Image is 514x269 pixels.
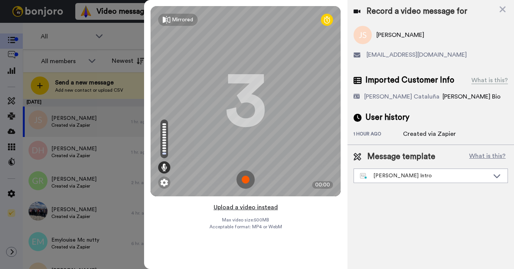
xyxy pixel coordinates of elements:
[222,217,269,223] span: Max video size: 500 MB
[225,73,267,130] div: 3
[209,224,282,230] span: Acceptable format: MP4 or WebM
[364,92,439,101] div: [PERSON_NAME] Cataluña
[367,151,435,162] span: Message template
[471,76,508,85] div: What is this?
[366,50,467,59] span: [EMAIL_ADDRESS][DOMAIN_NAME]
[360,173,367,179] img: nextgen-template.svg
[354,131,403,138] div: 1 hour ago
[443,94,501,100] span: [PERSON_NAME] Bio
[467,151,508,162] button: What is this?
[365,112,409,123] span: User history
[403,129,456,138] div: Created via Zapier
[211,202,280,212] button: Upload a video instead
[312,181,333,189] div: 00:00
[365,75,454,86] span: Imported Customer Info
[236,170,255,189] img: ic_record_start.svg
[160,179,168,186] img: ic_gear.svg
[360,172,489,180] div: [PERSON_NAME] Intro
